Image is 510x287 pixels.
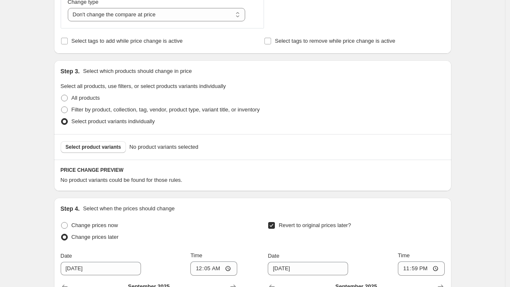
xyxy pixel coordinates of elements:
[61,177,182,183] span: No product variants could be found for those rules.
[66,144,121,150] span: Select product variants
[268,262,348,275] input: 9/24/2025
[190,252,202,259] span: Time
[61,67,80,75] h2: Step 3.
[72,38,183,44] span: Select tags to add while price change is active
[72,118,155,124] span: Select product variants individually
[190,261,237,276] input: 12:00
[61,141,126,153] button: Select product variants
[129,143,198,151] span: No product variants selected
[61,167,445,173] h6: PRICE CHANGE PREVIEW
[72,106,260,113] span: Filter by product, collection, tag, vendor, product type, variant title, or inventory
[61,253,72,259] span: Date
[61,83,226,89] span: Select all products, use filters, or select products variants individually
[268,253,279,259] span: Date
[275,38,395,44] span: Select tags to remove while price change is active
[398,261,445,276] input: 12:00
[83,204,174,213] p: Select when the prices should change
[398,252,410,259] span: Time
[61,204,80,213] h2: Step 4.
[61,262,141,275] input: 9/24/2025
[72,95,100,101] span: All products
[279,222,351,228] span: Revert to original prices later?
[72,222,118,228] span: Change prices now
[72,234,119,240] span: Change prices later
[83,67,192,75] p: Select which products should change in price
